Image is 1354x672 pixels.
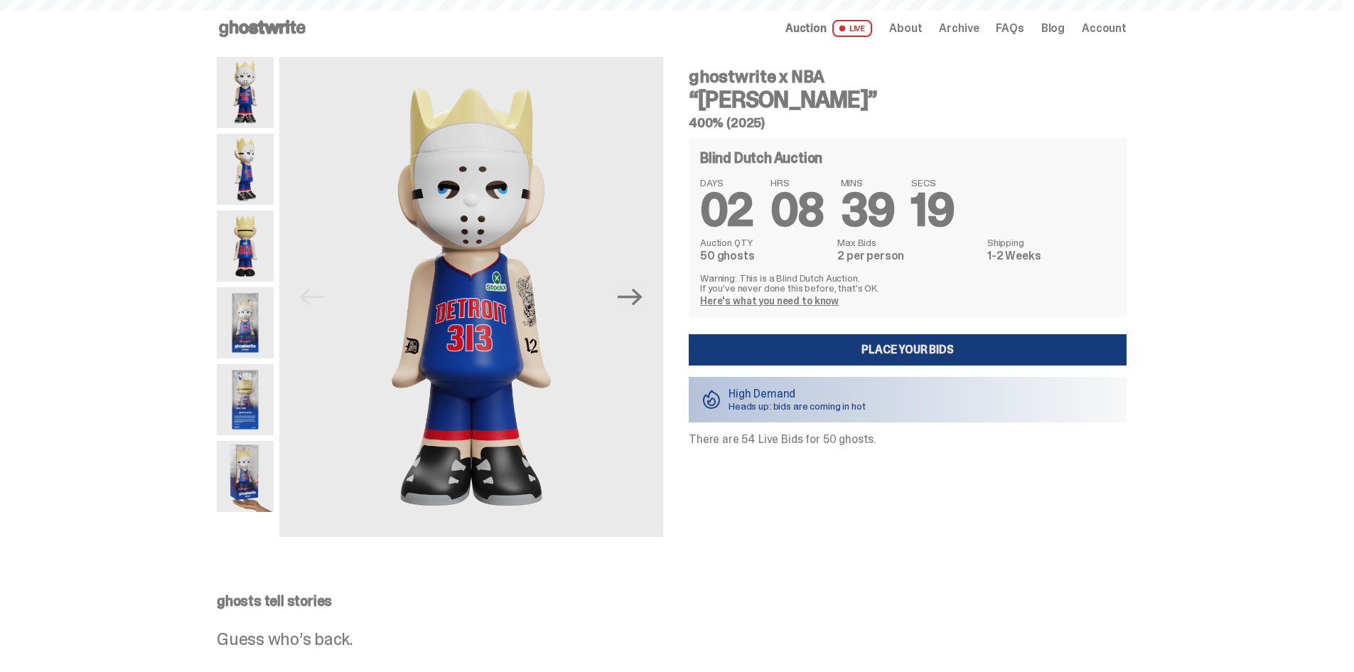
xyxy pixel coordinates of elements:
p: There are 54 Live Bids for 50 ghosts. [689,434,1127,445]
p: Warning: This is a Blind Dutch Auction. If you’ve never done this before, that’s OK. [700,273,1115,293]
dt: Shipping [987,238,1115,247]
p: ghosts tell stories [217,594,1127,608]
img: Copy%20of%20Eminem_NBA_400_3.png [217,134,274,205]
dd: 2 per person [837,250,979,262]
a: About [889,23,922,34]
dd: 1-2 Weeks [987,250,1115,262]
img: Eminem_NBA_400_12.png [217,287,274,358]
span: SECS [911,178,954,188]
img: Eminem_NBA_400_13.png [217,364,274,435]
a: FAQs [996,23,1023,34]
img: Copy%20of%20Eminem_NBA_400_1.png [279,57,663,537]
button: Next [615,282,646,313]
dd: 50 ghosts [700,250,829,262]
p: Heads up: bids are coming in hot [729,401,866,411]
span: 02 [700,181,753,240]
h4: Blind Dutch Auction [700,151,822,165]
span: LIVE [832,20,873,37]
img: eminem%20scale.png [217,441,274,512]
span: 39 [841,181,895,240]
h3: “[PERSON_NAME]” [689,88,1127,111]
span: DAYS [700,178,753,188]
a: Place your Bids [689,334,1127,366]
a: Blog [1041,23,1065,34]
span: MINS [841,178,895,188]
img: Copy%20of%20Eminem_NBA_400_1.png [217,57,274,128]
span: 19 [911,181,954,240]
h4: ghostwrite x NBA [689,68,1127,85]
a: Archive [939,23,979,34]
a: Auction LIVE [785,20,872,37]
h5: 400% (2025) [689,117,1127,129]
p: High Demand [729,388,866,400]
span: 08 [770,181,824,240]
a: Account [1082,23,1127,34]
img: Copy%20of%20Eminem_NBA_400_6.png [217,210,274,282]
dt: Max Bids [837,238,979,247]
span: HRS [770,178,824,188]
span: Auction [785,23,827,34]
a: Here's what you need to know [700,294,839,307]
dt: Auction QTY [700,238,829,247]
